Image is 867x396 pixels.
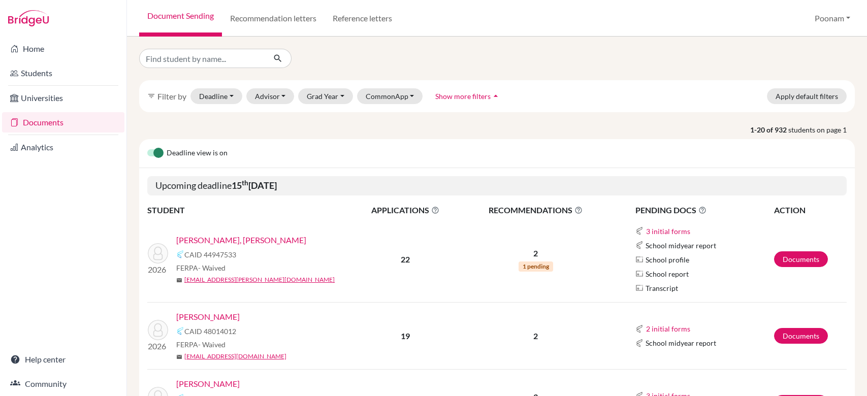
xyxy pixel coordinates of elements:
a: Home [2,39,124,59]
img: Common App logo [635,325,644,333]
a: Community [2,374,124,394]
i: arrow_drop_up [491,91,501,101]
a: [PERSON_NAME] [176,378,240,390]
button: Poonam [810,9,855,28]
img: Parchments logo [635,284,644,292]
span: CAID 44947533 [184,249,236,260]
img: Common App logo [635,241,644,249]
a: [PERSON_NAME] [176,311,240,323]
span: Filter by [157,91,186,101]
span: Show more filters [435,92,491,101]
a: Documents [774,328,828,344]
b: 15 [DATE] [232,180,277,191]
button: Deadline [190,88,242,104]
span: - Waived [198,263,226,272]
a: Documents [774,251,828,267]
span: PENDING DOCS [635,204,773,216]
img: Parchments logo [635,255,644,263]
button: CommonApp [357,88,423,104]
b: 22 [401,254,410,264]
th: ACTION [774,204,847,217]
span: students on page 1 [788,124,855,135]
a: Documents [2,112,124,133]
img: Abhay Feagans, Aanika [148,243,168,263]
span: - Waived [198,340,226,349]
img: Common App logo [635,339,644,347]
span: RECOMMENDATIONS [461,204,611,216]
span: School midyear report [646,240,716,251]
sup: th [242,179,248,187]
span: mail [176,354,182,360]
input: Find student by name... [139,49,265,68]
b: 19 [401,331,410,341]
th: STUDENT [147,204,350,217]
span: 1 pending [519,261,553,272]
span: School report [646,269,689,279]
i: filter_list [147,92,155,100]
a: [EMAIL_ADDRESS][PERSON_NAME][DOMAIN_NAME] [184,275,335,284]
span: mail [176,277,182,283]
button: Apply default filters [767,88,847,104]
a: Help center [2,349,124,370]
span: APPLICATIONS [351,204,460,216]
img: Common App logo [635,227,644,235]
a: Students [2,63,124,83]
strong: 1-20 of 932 [750,124,788,135]
img: Bridge-U [8,10,49,26]
p: 2026 [148,263,168,276]
span: Transcript [646,283,678,293]
a: Analytics [2,137,124,157]
span: FERPA [176,339,226,350]
span: School profile [646,254,689,265]
button: Advisor [246,88,295,104]
span: FERPA [176,262,226,273]
span: School midyear report [646,338,716,348]
img: Chagas Pereira, Anoushka [148,320,168,340]
h5: Upcoming deadline [147,176,847,195]
a: [EMAIL_ADDRESS][DOMAIN_NAME] [184,352,286,361]
span: CAID 48014012 [184,326,236,337]
p: 2 [461,330,611,342]
button: Grad Year [298,88,353,104]
span: Deadline view is on [167,147,228,159]
img: Common App logo [176,250,184,258]
a: [PERSON_NAME], [PERSON_NAME] [176,234,306,246]
img: Parchments logo [635,270,644,278]
p: 2026 [148,340,168,352]
img: Common App logo [176,327,184,335]
a: Universities [2,88,124,108]
p: 2 [461,247,611,259]
button: Show more filtersarrow_drop_up [427,88,509,104]
button: 3 initial forms [646,225,691,237]
button: 2 initial forms [646,323,691,335]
